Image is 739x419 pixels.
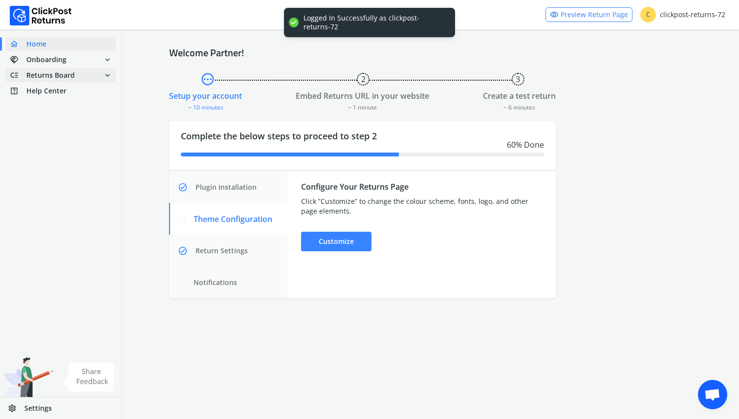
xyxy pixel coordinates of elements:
[61,363,114,392] img: share feedback
[6,37,116,51] a: homeHome
[194,278,237,287] span: Notifications
[10,6,72,25] img: Logo
[178,177,194,197] span: check_circle
[181,139,544,151] div: 60 % Done
[10,84,26,98] span: help_center
[103,68,112,82] span: expand_more
[103,53,112,66] span: expand_more
[301,197,542,216] div: Click ”Customize” to change the colour scheme, fonts, logo, and other page elements.
[200,70,215,88] span: pending
[10,53,26,66] span: handshake
[640,7,725,22] div: clickpost-returns-72
[169,47,692,59] h4: Welcome Partner!
[26,39,46,49] span: Home
[483,90,556,102] div: Create a test return
[296,102,429,111] div: ~ 1 minute
[512,73,524,86] button: 3
[194,213,272,225] span: Theme Configuration
[6,84,116,98] a: help_centerHelp Center
[8,401,24,415] span: settings
[26,70,75,80] span: Returns Board
[26,86,66,96] span: Help Center
[357,73,369,86] button: 2
[545,7,632,22] a: visibilityPreview Return Page
[301,232,371,251] div: Customize
[196,182,257,192] span: Plugin Installation
[483,102,556,111] div: ~ 6 minutes
[296,90,429,102] div: Embed Returns URL in your website
[24,403,52,413] span: Settings
[550,8,559,22] span: visibility
[169,90,242,102] div: Setup your account
[640,7,656,22] span: C
[10,37,26,51] span: home
[169,121,556,170] div: Complete the below steps to proceed to step 2
[178,241,194,261] span: check_circle
[10,68,26,82] span: low_priority
[301,181,542,193] div: Configure Your Returns Page
[698,380,727,409] a: Open chat
[26,55,66,65] span: Onboarding
[169,102,242,111] div: ~ 10 minutes
[196,246,248,256] span: Return Settings
[304,14,445,31] div: Logged In Successfully as clickpost-returns-72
